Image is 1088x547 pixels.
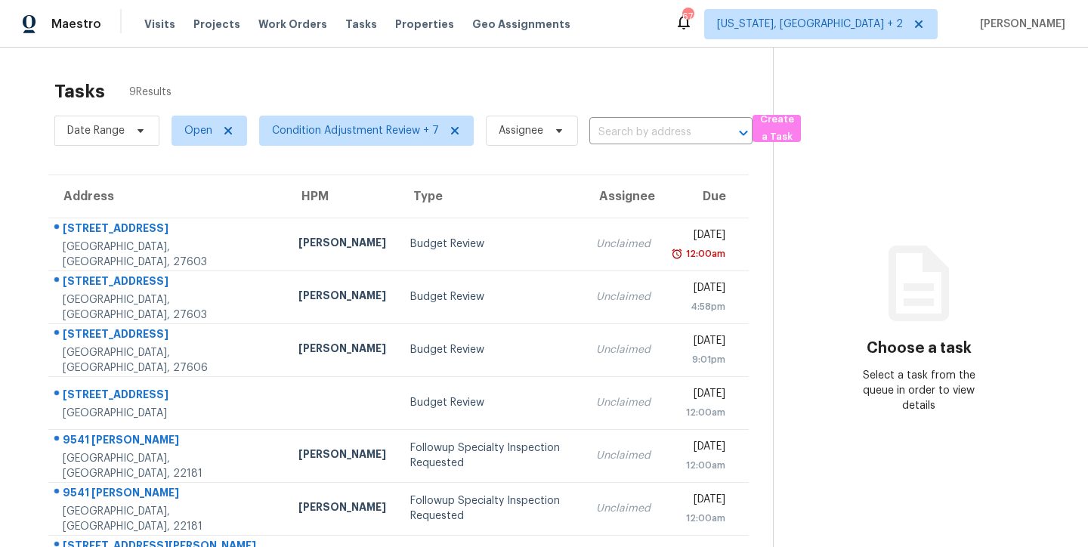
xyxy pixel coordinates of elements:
div: Budget Review [410,289,572,304]
span: Projects [193,17,240,32]
span: Visits [144,17,175,32]
span: Geo Assignments [472,17,570,32]
div: [DATE] [675,439,725,458]
span: Open [184,123,212,138]
span: [PERSON_NAME] [974,17,1065,32]
div: [STREET_ADDRESS] [63,326,274,345]
div: [PERSON_NAME] [298,288,386,307]
div: [PERSON_NAME] [298,499,386,518]
div: [STREET_ADDRESS] [63,387,274,406]
div: Followup Specialty Inspection Requested [410,440,572,471]
span: Tasks [345,19,377,29]
span: Maestro [51,17,101,32]
span: Assignee [499,123,543,138]
span: [US_STATE], [GEOGRAPHIC_DATA] + 2 [717,17,903,32]
h3: Choose a task [867,341,972,356]
div: 12:00am [675,458,725,473]
div: 9:01pm [675,352,725,367]
div: 67 [682,9,693,24]
h2: Tasks [54,84,105,99]
div: Unclaimed [596,236,651,252]
div: [PERSON_NAME] [298,235,386,254]
div: [DATE] [675,280,725,299]
th: Assignee [584,175,663,218]
div: 12:00am [683,246,725,261]
th: Type [398,175,584,218]
div: [DATE] [675,386,725,405]
span: 9 Results [129,85,172,100]
div: Budget Review [410,236,572,252]
div: [PERSON_NAME] [298,341,386,360]
span: Work Orders [258,17,327,32]
span: Date Range [67,123,125,138]
div: [PERSON_NAME] [298,447,386,465]
div: [DATE] [675,333,725,352]
th: Address [48,175,286,218]
th: HPM [286,175,398,218]
div: Unclaimed [596,395,651,410]
div: [GEOGRAPHIC_DATA], [GEOGRAPHIC_DATA], 27606 [63,345,274,375]
div: 4:58pm [675,299,725,314]
span: Create a Task [760,111,793,146]
div: Unclaimed [596,289,651,304]
div: Select a task from the queue in order to view details [846,368,991,413]
div: [STREET_ADDRESS] [63,221,274,240]
th: Due [663,175,749,218]
button: Open [733,122,754,144]
button: Create a Task [753,115,801,142]
div: [GEOGRAPHIC_DATA], [GEOGRAPHIC_DATA], 27603 [63,292,274,323]
div: [GEOGRAPHIC_DATA], [GEOGRAPHIC_DATA], 22181 [63,504,274,534]
div: Budget Review [410,342,572,357]
div: Unclaimed [596,501,651,516]
img: Overdue Alarm Icon [671,246,683,261]
div: [DATE] [675,227,725,246]
div: Followup Specialty Inspection Requested [410,493,572,524]
span: Condition Adjustment Review + 7 [272,123,439,138]
div: 12:00am [675,511,725,526]
input: Search by address [589,121,710,144]
div: Budget Review [410,395,572,410]
div: [GEOGRAPHIC_DATA], [GEOGRAPHIC_DATA], 27603 [63,240,274,270]
div: 9541 [PERSON_NAME] [63,485,274,504]
div: [DATE] [675,492,725,511]
div: [STREET_ADDRESS] [63,273,274,292]
div: Unclaimed [596,448,651,463]
div: 9541 [PERSON_NAME] [63,432,274,451]
span: Properties [395,17,454,32]
div: Unclaimed [596,342,651,357]
div: [GEOGRAPHIC_DATA], [GEOGRAPHIC_DATA], 22181 [63,451,274,481]
div: [GEOGRAPHIC_DATA] [63,406,274,421]
div: 12:00am [675,405,725,420]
